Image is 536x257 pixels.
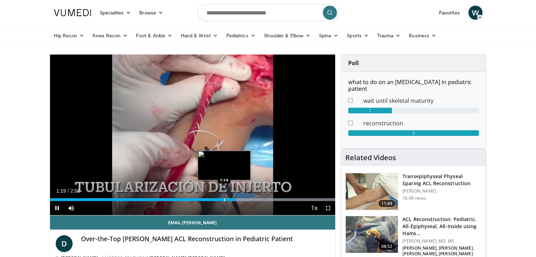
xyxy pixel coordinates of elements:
h3: ACL Reconstruction: Pediatric, All-Epiphyseal, All-Inside using Hams… [402,216,482,237]
a: Shoulder & Elbow [260,29,315,43]
a: Email [PERSON_NAME] [50,215,335,230]
div: 1 [348,108,392,113]
h6: what to do on an [MEDICAL_DATA] in pediatric patient [348,79,479,92]
h4: Over-the-Top [PERSON_NAME] ACL Reconstruction in Pediatric Patient [81,235,330,243]
img: 322778_0000_1.png.150x105_q85_crop-smart_upscale.jpg [346,216,398,253]
a: Foot & Ankle [132,29,177,43]
span: / [68,188,69,194]
a: Trauma [373,29,405,43]
video-js: Video Player [50,55,335,215]
img: 273358_0000_1.png.150x105_q85_crop-smart_upscale.jpg [346,173,398,210]
button: Playback Rate [307,201,321,215]
a: Hand & Wrist [177,29,222,43]
a: Browse [135,6,167,20]
p: [PERSON_NAME], [PERSON_NAME], [PERSON_NAME], [PERSON_NAME] [402,245,482,257]
h3: Transepiphyseal Physeal Sparing ACL Reconstruction [402,173,482,187]
h4: Related Videos [345,153,396,162]
button: Mute [64,201,78,215]
a: Sports [343,29,373,43]
button: Pause [50,201,64,215]
a: W [468,6,482,20]
a: Specialties [96,6,135,20]
a: D [56,235,73,252]
a: Pediatrics [222,29,260,43]
strong: Poll [348,59,359,67]
div: 3 [348,130,479,136]
dd: wait until skeletal maturity [358,96,484,105]
a: Hip Recon [50,29,89,43]
a: Spine [315,29,343,43]
span: 2:02 [70,188,80,194]
dd: reconstruction [358,119,484,127]
p: 16.9K views [402,195,426,201]
a: Business [405,29,440,43]
a: Knee Recon [88,29,132,43]
span: 11:44 [378,200,395,207]
a: Favorites [435,6,464,20]
a: 11:44 Transepiphyseal Physeal Sparing ACL Reconstruction [PERSON_NAME] 16.9K views [345,173,482,210]
span: 1:19 [56,188,66,194]
span: 08:52 [378,243,395,250]
img: VuMedi Logo [54,9,91,16]
p: [PERSON_NAME] [402,188,482,194]
img: image.jpeg [198,151,251,180]
button: Fullscreen [321,201,335,215]
input: Search topics, interventions [198,4,339,21]
p: [PERSON_NAME], MD, MS [402,238,482,244]
div: Progress Bar [50,198,335,201]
